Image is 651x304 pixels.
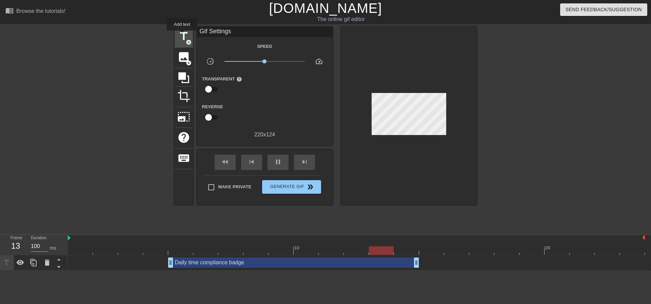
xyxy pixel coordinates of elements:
span: keyboard [177,152,190,165]
button: Generate Gif [262,180,321,194]
span: title [177,30,190,43]
span: Generate Gif [265,183,318,191]
div: 220 x 124 [197,131,333,139]
span: drag_handle [167,259,174,266]
span: Send Feedback/Suggestion [566,5,642,14]
a: [DOMAIN_NAME] [269,1,382,16]
span: double_arrow [306,183,314,191]
label: Speed [257,43,272,50]
span: crop [177,90,190,102]
button: Send Feedback/Suggestion [560,3,647,16]
label: Reverse [202,103,223,110]
div: 13 [11,240,21,252]
span: slow_motion_video [206,57,214,65]
div: 20 [545,245,551,251]
div: 10 [294,245,300,251]
label: Duration [31,236,46,240]
div: Gif Settings [197,27,333,37]
span: menu_book [5,6,14,15]
span: drag_handle [413,259,420,266]
img: bound-end.png [642,235,645,240]
div: The online gif editor [220,15,461,23]
div: ms [50,245,56,252]
span: image [177,51,190,63]
div: Frame [5,235,26,254]
span: skip_previous [248,158,256,166]
span: help [177,131,190,144]
span: photo_size_select_large [177,110,190,123]
span: add_circle [186,60,192,66]
label: Transparent [202,76,242,82]
span: skip_next [300,158,309,166]
span: fast_rewind [221,158,229,166]
span: pause [274,158,282,166]
span: add_circle [186,39,192,45]
a: Browse the tutorials! [5,6,65,17]
div: Browse the tutorials! [16,8,65,14]
span: speed [315,57,323,65]
span: Make Private [218,184,252,190]
span: help [236,76,242,82]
